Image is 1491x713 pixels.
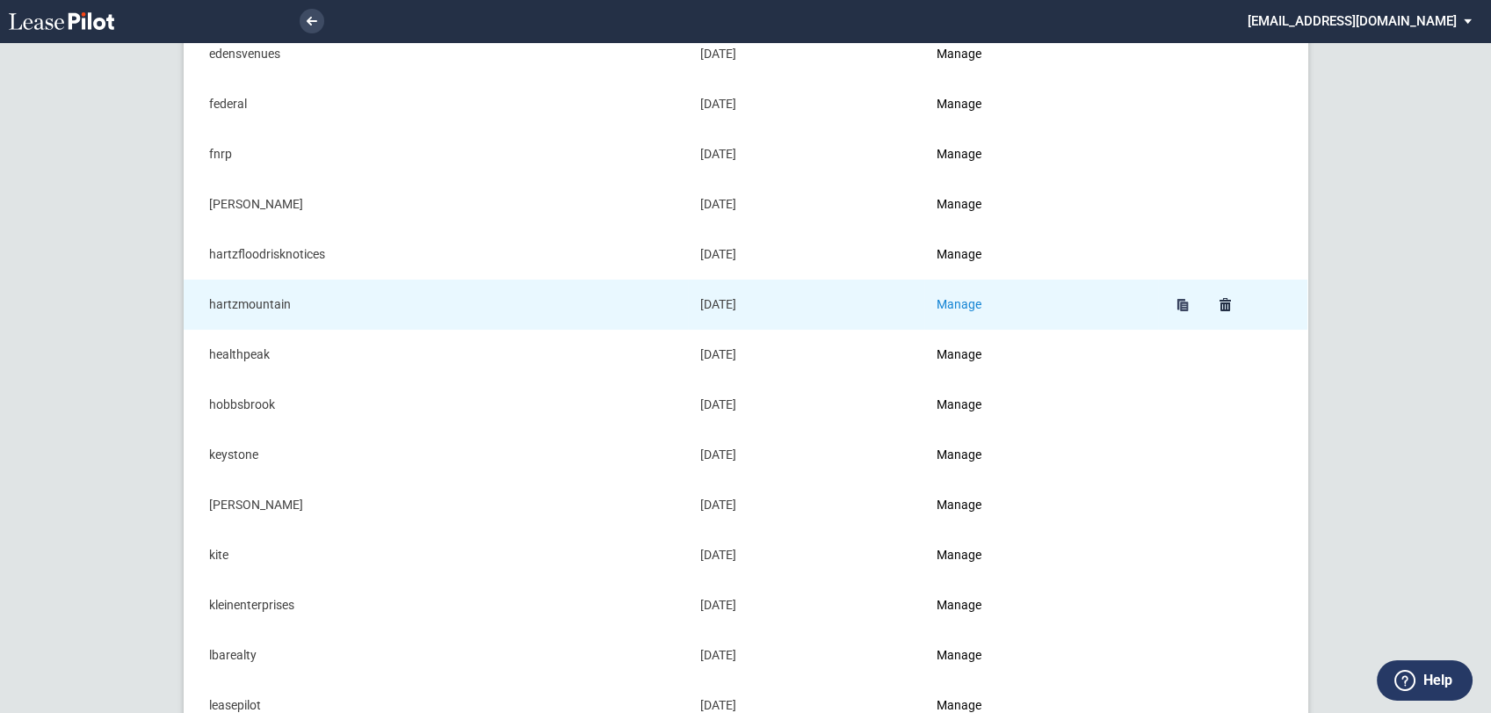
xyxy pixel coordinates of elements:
td: hartzfloodrisknotices [184,229,688,280]
td: fnrp [184,129,688,179]
td: kleinenterprises [184,580,688,630]
td: [PERSON_NAME] [184,480,688,530]
a: Manage [937,397,981,411]
td: [DATE] [688,430,924,480]
td: [DATE] [688,79,924,129]
td: lbarealty [184,630,688,680]
a: Manage [937,147,981,161]
td: [DATE] [688,280,924,330]
a: Manage [937,47,981,61]
a: Manage [937,447,981,462]
a: Manage [937,698,981,712]
a: Manage [937,197,981,211]
a: Manage [937,648,981,662]
td: healthpeak [184,330,688,380]
td: [DATE] [688,380,924,430]
td: [DATE] [688,530,924,580]
a: Duplicate hartzmountain [1170,293,1195,317]
a: Manage [937,247,981,261]
td: edensvenues [184,29,688,79]
td: [DATE] [688,480,924,530]
a: Manage [937,598,981,612]
a: Manage [937,498,981,512]
button: Help [1377,660,1473,701]
td: [DATE] [688,580,924,630]
td: hobbsbrook [184,380,688,430]
a: Manage [937,97,981,111]
td: [DATE] [688,229,924,280]
td: [DATE] [688,29,924,79]
td: keystone [184,430,688,480]
td: [PERSON_NAME] [184,179,688,229]
td: kite [184,530,688,580]
td: [DATE] [688,630,924,680]
label: Help [1423,669,1452,692]
a: Manage [937,297,981,311]
td: [DATE] [688,129,924,179]
a: Delete hartzmountain [1212,293,1237,317]
td: hartzmountain [184,280,688,330]
td: [DATE] [688,179,924,229]
td: federal [184,79,688,129]
a: Manage [937,548,981,562]
td: [DATE] [688,330,924,380]
a: Manage [937,347,981,361]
